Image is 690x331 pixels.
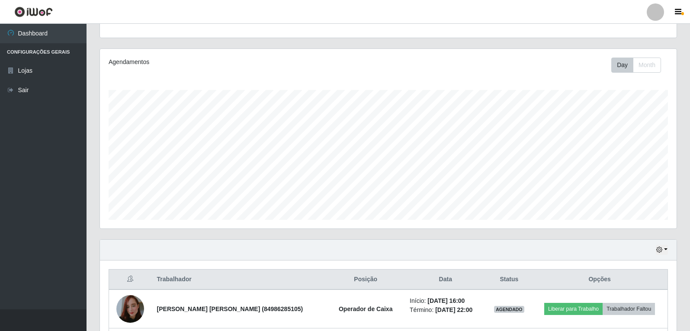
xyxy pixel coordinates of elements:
[157,305,303,312] strong: [PERSON_NAME] [PERSON_NAME] (84986285105)
[14,6,53,17] img: CoreUI Logo
[532,270,668,290] th: Opções
[486,270,532,290] th: Status
[603,303,655,315] button: Trabalhador Faltou
[435,306,472,313] time: [DATE] 22:00
[410,305,481,315] li: Término:
[633,58,661,73] button: Month
[611,58,633,73] button: Day
[339,305,393,312] strong: Operador de Caixa
[152,270,327,290] th: Trabalhador
[404,270,486,290] th: Data
[327,270,404,290] th: Posição
[427,297,465,304] time: [DATE] 16:00
[611,58,661,73] div: First group
[611,58,668,73] div: Toolbar with button groups
[544,303,603,315] button: Liberar para Trabalho
[109,58,334,67] div: Agendamentos
[494,306,524,313] span: AGENDADO
[410,296,481,305] li: Início:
